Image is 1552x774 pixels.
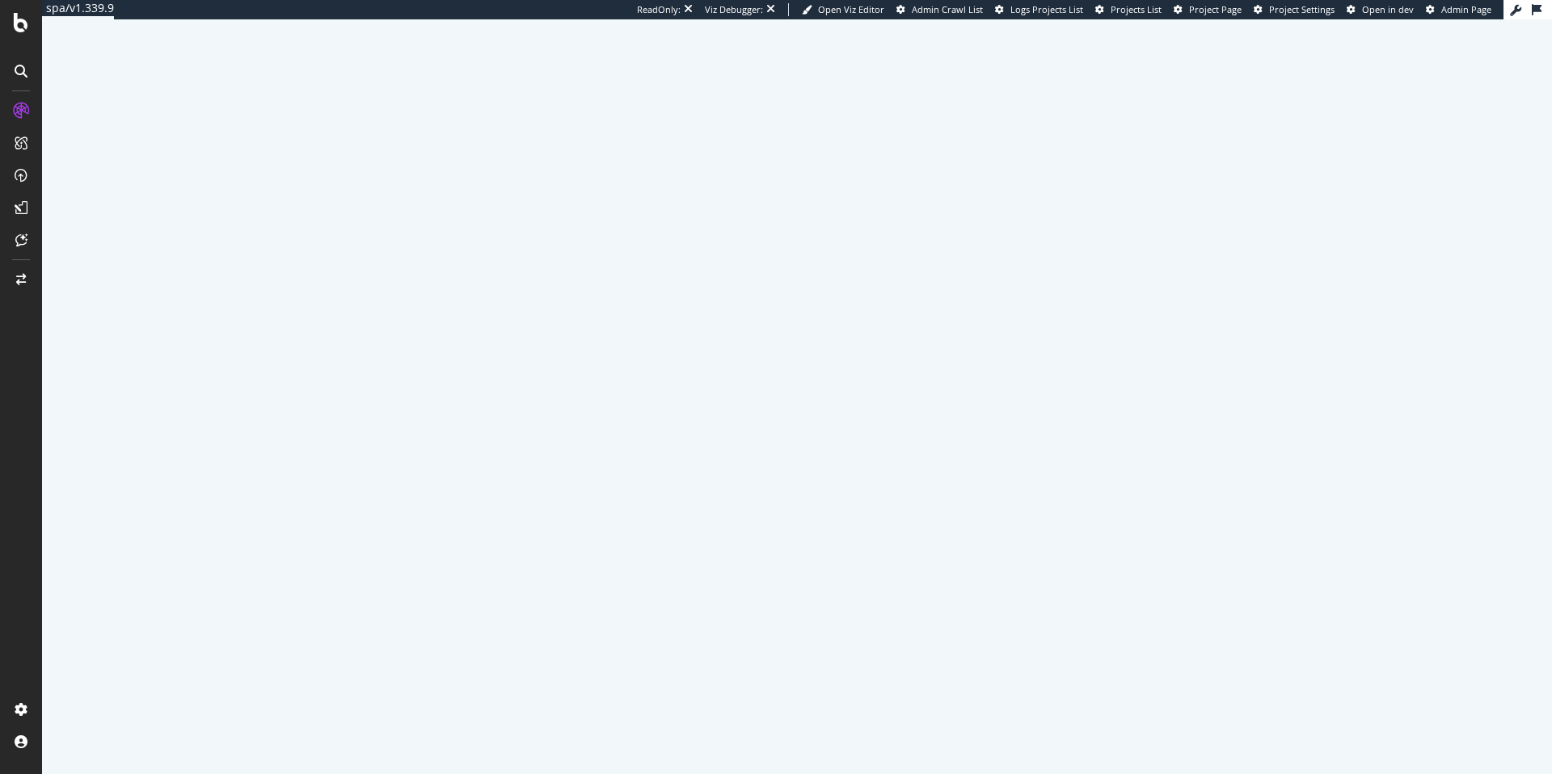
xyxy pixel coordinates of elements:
div: Viz Debugger: [705,3,763,16]
span: Open Viz Editor [818,3,884,15]
span: Projects List [1111,3,1162,15]
a: Admin Page [1426,3,1491,16]
span: Admin Page [1441,3,1491,15]
a: Project Page [1174,3,1242,16]
a: Open Viz Editor [802,3,884,16]
span: Project Page [1189,3,1242,15]
span: Project Settings [1269,3,1335,15]
span: Admin Crawl List [912,3,983,15]
a: Logs Projects List [995,3,1083,16]
a: Admin Crawl List [896,3,983,16]
span: Open in dev [1362,3,1414,15]
span: Logs Projects List [1010,3,1083,15]
a: Project Settings [1254,3,1335,16]
div: ReadOnly: [637,3,681,16]
a: Open in dev [1347,3,1414,16]
a: Projects List [1095,3,1162,16]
